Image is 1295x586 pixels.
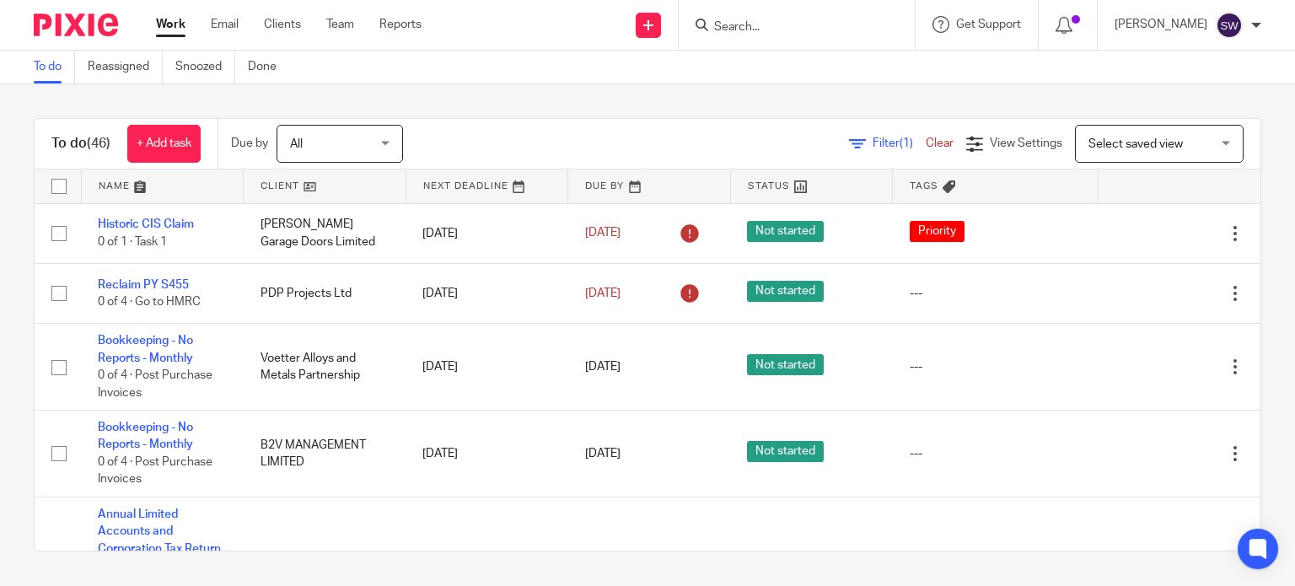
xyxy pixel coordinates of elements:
[585,288,621,299] span: [DATE]
[156,16,185,33] a: Work
[926,137,954,149] a: Clear
[585,361,621,373] span: [DATE]
[290,138,303,150] span: All
[244,203,406,263] td: [PERSON_NAME] Garage Doors Limited
[747,354,824,375] span: Not started
[747,441,824,462] span: Not started
[712,20,864,35] input: Search
[1115,16,1207,33] p: [PERSON_NAME]
[98,369,212,399] span: 0 of 4 · Post Purchase Invoices
[34,13,118,36] img: Pixie
[910,285,1082,302] div: ---
[98,296,201,308] span: 0 of 4 · Go to HMRC
[990,137,1062,149] span: View Settings
[98,236,167,248] span: 0 of 1 · Task 1
[231,135,268,152] p: Due by
[264,16,301,33] a: Clients
[747,281,824,302] span: Not started
[211,16,239,33] a: Email
[248,51,289,83] a: Done
[244,324,406,411] td: Voetter Alloys and Metals Partnership
[910,445,1082,462] div: ---
[873,137,926,149] span: Filter
[98,218,194,230] a: Historic CIS Claim
[406,263,568,323] td: [DATE]
[127,125,201,163] a: + Add task
[406,324,568,411] td: [DATE]
[244,411,406,497] td: B2V MANAGEMENT LIMITED
[87,137,110,150] span: (46)
[98,508,221,555] a: Annual Limited Accounts and Corporation Tax Return
[585,228,621,239] span: [DATE]
[956,19,1021,30] span: Get Support
[406,203,568,263] td: [DATE]
[34,51,75,83] a: To do
[406,411,568,497] td: [DATE]
[910,221,965,242] span: Priority
[88,51,163,83] a: Reassigned
[1088,138,1183,150] span: Select saved view
[900,137,913,149] span: (1)
[910,181,938,191] span: Tags
[747,221,824,242] span: Not started
[175,51,235,83] a: Snoozed
[1216,12,1243,39] img: svg%3E
[51,135,110,153] h1: To do
[98,279,189,291] a: Reclaim PY S455
[98,335,193,363] a: Bookkeeping - No Reports - Monthly
[244,263,406,323] td: PDP Projects Ltd
[910,358,1082,375] div: ---
[585,448,621,460] span: [DATE]
[98,422,193,450] a: Bookkeeping - No Reports - Monthly
[379,16,422,33] a: Reports
[98,456,212,486] span: 0 of 4 · Post Purchase Invoices
[326,16,354,33] a: Team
